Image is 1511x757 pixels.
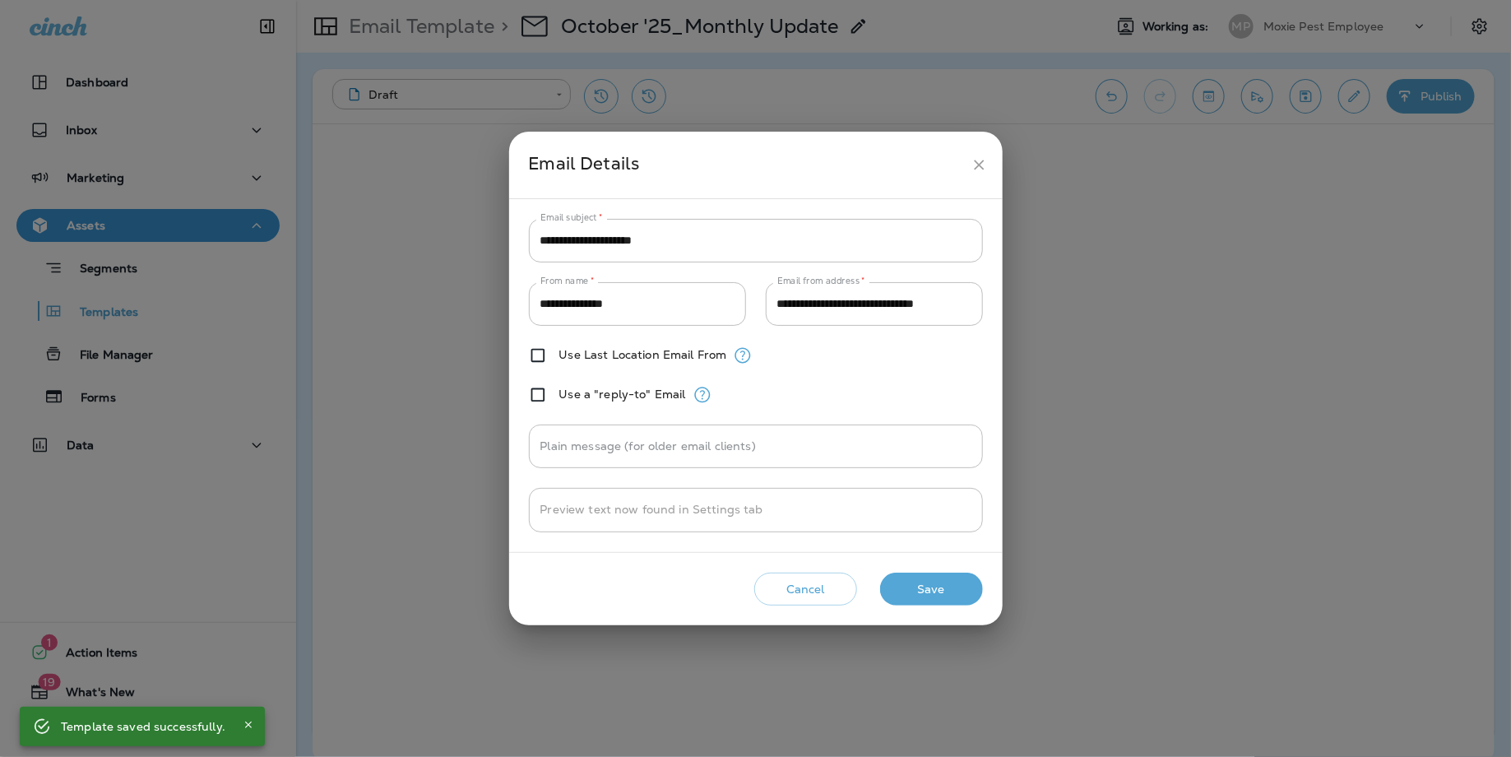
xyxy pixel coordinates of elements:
label: Use a "reply-to" Email [559,388,686,401]
div: Template saved successfully. [61,712,225,741]
label: From name [540,275,595,287]
label: Use Last Location Email From [559,348,727,361]
label: Email from address [777,275,865,287]
button: Save [880,573,983,606]
div: Email Details [529,150,964,180]
button: Cancel [754,573,857,606]
label: Email subject [540,211,603,224]
button: Close [239,715,258,735]
button: close [964,150,994,180]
